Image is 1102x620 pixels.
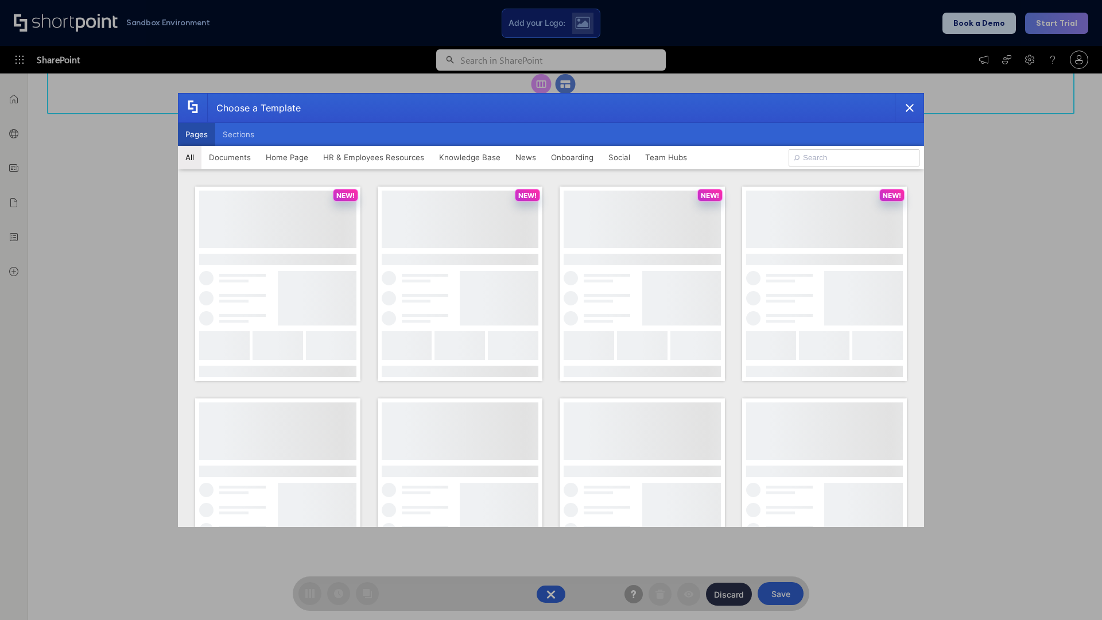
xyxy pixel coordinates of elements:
button: Home Page [258,146,316,169]
p: NEW! [518,191,537,200]
button: Social [601,146,638,169]
iframe: Chat Widget [1045,565,1102,620]
button: Pages [178,123,215,146]
button: Team Hubs [638,146,694,169]
button: Documents [201,146,258,169]
button: News [508,146,544,169]
input: Search [789,149,919,166]
p: NEW! [701,191,719,200]
div: Choose a Template [207,94,301,122]
div: template selector [178,93,924,527]
button: Onboarding [544,146,601,169]
button: HR & Employees Resources [316,146,432,169]
button: Sections [215,123,262,146]
p: NEW! [883,191,901,200]
button: Knowledge Base [432,146,508,169]
button: All [178,146,201,169]
p: NEW! [336,191,355,200]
